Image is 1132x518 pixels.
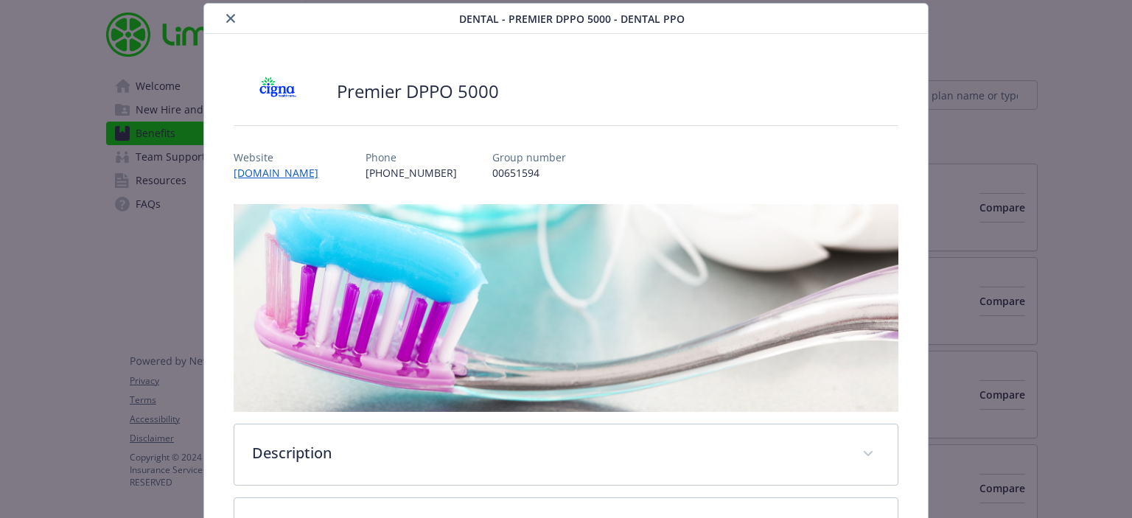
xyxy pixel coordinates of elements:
[366,165,457,181] p: [PHONE_NUMBER]
[234,204,898,412] img: banner
[234,166,330,180] a: [DOMAIN_NAME]
[459,11,685,27] span: Dental - Premier DPPO 5000 - Dental PPO
[252,442,844,464] p: Description
[234,424,897,485] div: Description
[492,165,566,181] p: 00651594
[222,10,240,27] button: close
[366,150,457,165] p: Phone
[492,150,566,165] p: Group number
[234,69,322,113] img: CIGNA
[337,79,499,104] h2: Premier DPPO 5000
[234,150,330,165] p: Website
